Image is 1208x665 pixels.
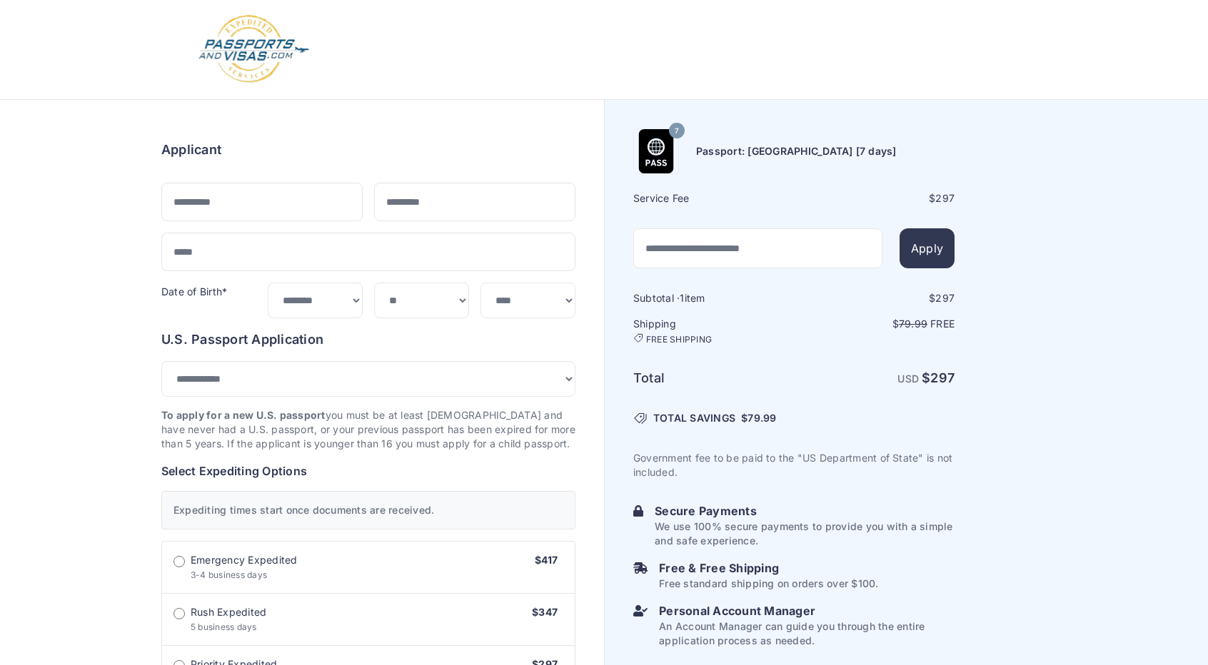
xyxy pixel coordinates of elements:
span: 297 [935,292,955,304]
p: $ [795,317,955,331]
div: $ [795,291,955,305]
span: TOTAL SAVINGS [653,411,735,425]
p: you must be at least [DEMOGRAPHIC_DATA] and have never had a U.S. passport, or your previous pass... [161,408,575,451]
span: USD [897,372,919,385]
h6: Shipping [633,317,792,345]
img: Logo [197,14,311,85]
span: Emergency Expedited [191,553,298,567]
span: 7 [675,122,679,141]
span: Rush Expedited [191,605,266,619]
div: Expediting times start once documents are received. [161,491,575,529]
img: Product Name [634,129,678,173]
h6: Service Fee [633,191,792,205]
h6: Free & Free Shipping [659,559,878,577]
span: $417 [535,554,558,566]
h6: U.S. Passport Application [161,330,575,350]
span: 3-4 business days [191,569,267,580]
span: 297 [935,192,955,204]
p: Free standard shipping on orders over $100. [659,577,878,591]
h6: Passport: [GEOGRAPHIC_DATA] [7 days] [696,144,897,158]
span: FREE SHIPPING [646,334,712,345]
p: Government fee to be paid to the "US Department of State" is not included. [633,451,955,479]
span: 1 [680,292,684,304]
span: 297 [930,370,955,385]
span: 79.99 [748,412,776,424]
span: 5 business days [191,621,257,632]
span: $347 [532,606,558,618]
h6: Total [633,368,792,388]
label: Date of Birth* [161,285,227,298]
span: $ [741,411,776,425]
h6: Select Expediting Options [161,462,575,479]
p: An Account Manager can guide you through the entire application process as needed. [659,619,955,648]
span: 79.99 [899,318,927,330]
h6: Secure Payments [655,502,955,519]
p: We use 100% secure payments to provide you with a simple and safe experience. [655,519,955,548]
span: Free [930,318,955,330]
h6: Personal Account Manager [659,602,955,619]
div: $ [795,191,955,205]
button: Apply [900,228,955,268]
strong: $ [922,370,955,385]
strong: To apply for a new U.S. passport [161,409,326,421]
h6: Subtotal · item [633,291,792,305]
h6: Applicant [161,140,221,160]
